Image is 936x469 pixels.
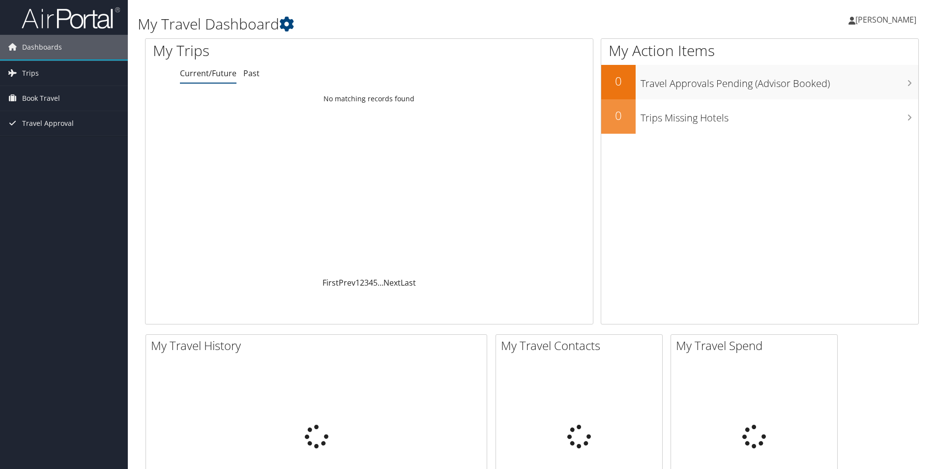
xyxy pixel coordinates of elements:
[243,68,260,79] a: Past
[601,107,636,124] h2: 0
[676,337,837,354] h2: My Travel Spend
[601,73,636,89] h2: 0
[153,40,399,61] h1: My Trips
[401,277,416,288] a: Last
[364,277,369,288] a: 3
[146,90,593,108] td: No matching records found
[22,6,120,29] img: airportal-logo.png
[22,86,60,111] span: Book Travel
[383,277,401,288] a: Next
[641,72,918,90] h3: Travel Approvals Pending (Advisor Booked)
[848,5,926,34] a: [PERSON_NAME]
[22,35,62,59] span: Dashboards
[355,277,360,288] a: 1
[373,277,378,288] a: 5
[360,277,364,288] a: 2
[369,277,373,288] a: 4
[339,277,355,288] a: Prev
[641,106,918,125] h3: Trips Missing Hotels
[855,14,916,25] span: [PERSON_NAME]
[322,277,339,288] a: First
[180,68,236,79] a: Current/Future
[22,111,74,136] span: Travel Approval
[601,40,918,61] h1: My Action Items
[601,99,918,134] a: 0Trips Missing Hotels
[138,14,663,34] h1: My Travel Dashboard
[501,337,662,354] h2: My Travel Contacts
[22,61,39,86] span: Trips
[601,65,918,99] a: 0Travel Approvals Pending (Advisor Booked)
[151,337,487,354] h2: My Travel History
[378,277,383,288] span: …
